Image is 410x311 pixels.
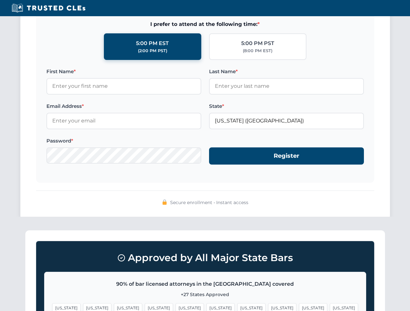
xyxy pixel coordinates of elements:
[241,39,274,48] div: 5:00 PM PST
[52,291,358,298] p: +27 States Approved
[46,78,201,94] input: Enter your first name
[243,48,272,54] div: (8:00 PM EST)
[46,113,201,129] input: Enter your email
[209,102,364,110] label: State
[209,113,364,129] input: Florida (FL)
[46,68,201,75] label: First Name
[44,249,366,267] h3: Approved by All Major State Bars
[138,48,167,54] div: (2:00 PM PST)
[136,39,169,48] div: 5:00 PM EST
[209,68,364,75] label: Last Name
[10,3,87,13] img: Trusted CLEs
[209,78,364,94] input: Enter your last name
[170,199,248,206] span: Secure enrollment • Instant access
[162,200,167,205] img: 🔒
[46,20,364,29] span: I prefer to attend at the following time:
[209,147,364,165] button: Register
[52,280,358,288] p: 90% of bar licensed attorneys in the [GEOGRAPHIC_DATA] covered
[46,137,201,145] label: Password
[46,102,201,110] label: Email Address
